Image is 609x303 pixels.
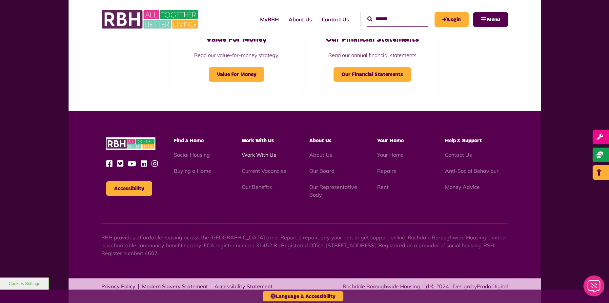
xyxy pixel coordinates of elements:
a: Modern Slavery Statement - open in a new tab [142,284,208,289]
a: Contact Us [317,10,354,28]
div: Rochdale Boroughwide Housing Ltd © 2024 | Design by [343,282,508,290]
a: Our Representative Body [309,184,357,198]
a: Our Benefits [242,184,272,190]
span: Menu [487,17,500,22]
button: Language & Accessibility [263,291,343,301]
a: Buying a Home [174,168,211,174]
a: Work With Us [242,151,276,158]
a: Prodo Digital - open in a new tab [477,283,508,290]
a: Current Vacancies [242,168,286,174]
a: Our Board [309,168,335,174]
a: Privacy Policy [101,284,135,289]
p: Read our annual financial statements [323,51,422,59]
input: Search [367,12,428,26]
a: About Us [309,151,332,158]
span: Value For Money [209,67,264,82]
span: Work With Us [242,138,274,143]
span: Find a Home [174,138,204,143]
a: Repairs [377,168,396,174]
span: About Us [309,138,332,143]
a: Rent [377,184,389,190]
iframe: Netcall Web Assistant for live chat [579,273,609,303]
a: About Us [284,10,317,28]
a: MyRBH [435,12,469,27]
img: RBH [106,137,155,150]
a: Accessibility Statement [214,284,273,289]
a: Contact Us [445,151,472,158]
p: Read our value-for-money strategy. [187,51,286,59]
button: Accessibility [106,181,152,196]
h3: Value For Money [187,34,286,45]
a: Social Housing - open in a new tab [174,151,210,158]
h3: Our Financial Statements [323,34,422,45]
a: Your Home [377,151,404,158]
p: RBH provides affordable housing across the [GEOGRAPHIC_DATA] area. Report a repair, pay your rent... [101,233,508,257]
span: Our Financial Statements [334,67,411,82]
a: Anti-Social Behaviour [445,168,498,174]
img: RBH [101,7,200,32]
a: Money Advice [445,184,480,190]
span: Your Home [377,138,404,143]
button: Navigation [473,12,508,27]
a: MyRBH [255,10,284,28]
span: Help & Support [445,138,482,143]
